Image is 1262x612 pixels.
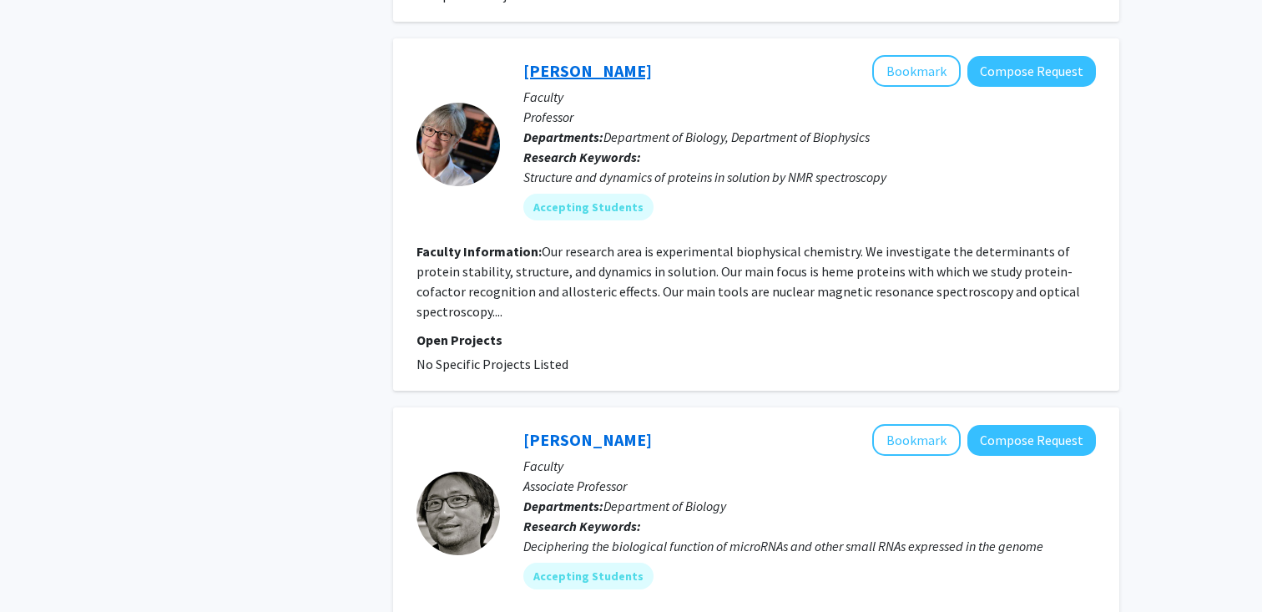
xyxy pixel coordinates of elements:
[872,424,961,456] button: Add John Kim to Bookmarks
[523,518,641,534] b: Research Keywords:
[523,429,652,450] a: [PERSON_NAME]
[523,107,1096,127] p: Professor
[523,476,1096,496] p: Associate Professor
[13,537,71,599] iframe: Chat
[967,56,1096,87] button: Compose Request to Juliette Lecomte
[523,563,654,589] mat-chip: Accepting Students
[967,425,1096,456] button: Compose Request to John Kim
[523,194,654,220] mat-chip: Accepting Students
[416,243,1080,320] fg-read-more: Our research area is experimental biophysical chemistry. We investigate the determinants of prote...
[416,330,1096,350] p: Open Projects
[523,87,1096,107] p: Faculty
[523,60,652,81] a: [PERSON_NAME]
[523,149,641,165] b: Research Keywords:
[416,356,568,372] span: No Specific Projects Listed
[523,167,1096,187] div: Structure and dynamics of proteins in solution by NMR spectroscopy
[603,129,870,145] span: Department of Biology, Department of Biophysics
[523,498,603,514] b: Departments:
[523,536,1096,556] div: Deciphering the biological function of microRNAs and other small RNAs expressed in the genome
[523,456,1096,476] p: Faculty
[523,129,603,145] b: Departments:
[872,55,961,87] button: Add Juliette Lecomte to Bookmarks
[603,498,726,514] span: Department of Biology
[416,243,542,260] b: Faculty Information:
